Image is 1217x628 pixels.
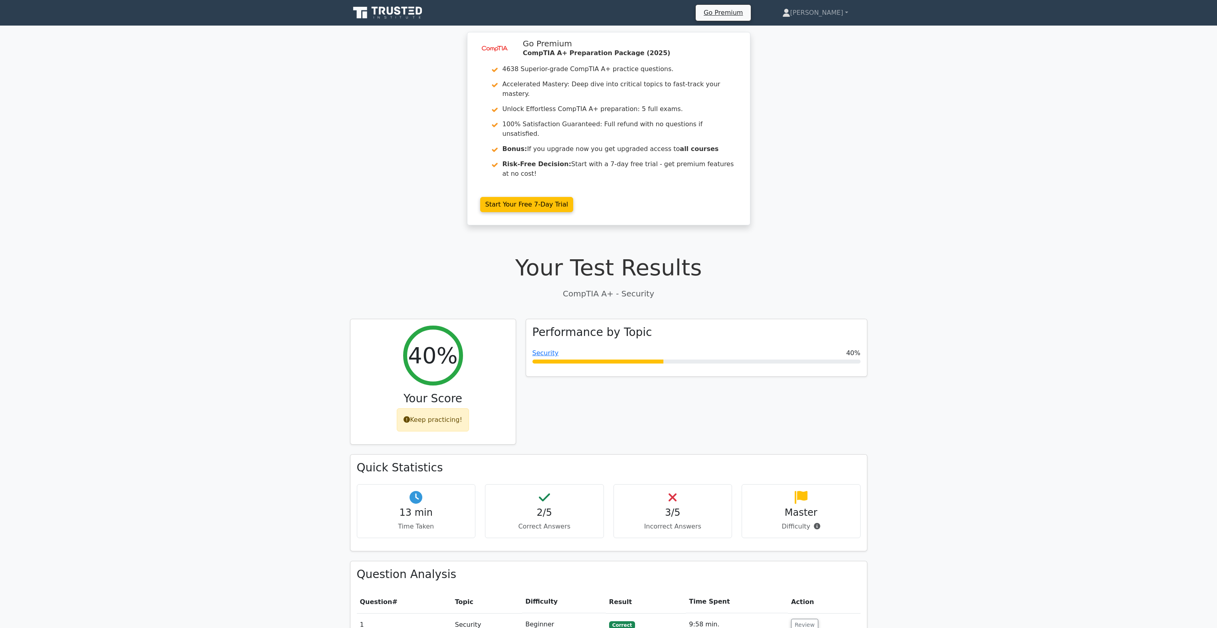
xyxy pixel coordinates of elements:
[788,590,861,613] th: Action
[532,349,559,357] a: Security
[364,522,469,531] p: Time Taken
[357,461,861,475] h3: Quick Statistics
[357,568,861,581] h3: Question Analysis
[492,507,597,519] h4: 2/5
[763,5,867,21] a: [PERSON_NAME]
[480,197,574,212] a: Start Your Free 7-Day Trial
[748,522,854,531] p: Difficulty
[748,507,854,519] h4: Master
[699,7,748,18] a: Go Premium
[408,342,457,369] h2: 40%
[620,507,726,519] h4: 3/5
[350,288,867,300] p: CompTIA A+ - Security
[532,326,652,339] h3: Performance by Topic
[846,348,861,358] span: 40%
[522,590,606,613] th: Difficulty
[620,522,726,531] p: Incorrect Answers
[606,590,686,613] th: Result
[686,590,788,613] th: Time Spent
[452,590,522,613] th: Topic
[360,598,392,606] span: Question
[357,392,509,405] h3: Your Score
[350,254,867,281] h1: Your Test Results
[357,590,452,613] th: #
[364,507,469,519] h4: 13 min
[492,522,597,531] p: Correct Answers
[397,408,469,431] div: Keep practicing!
